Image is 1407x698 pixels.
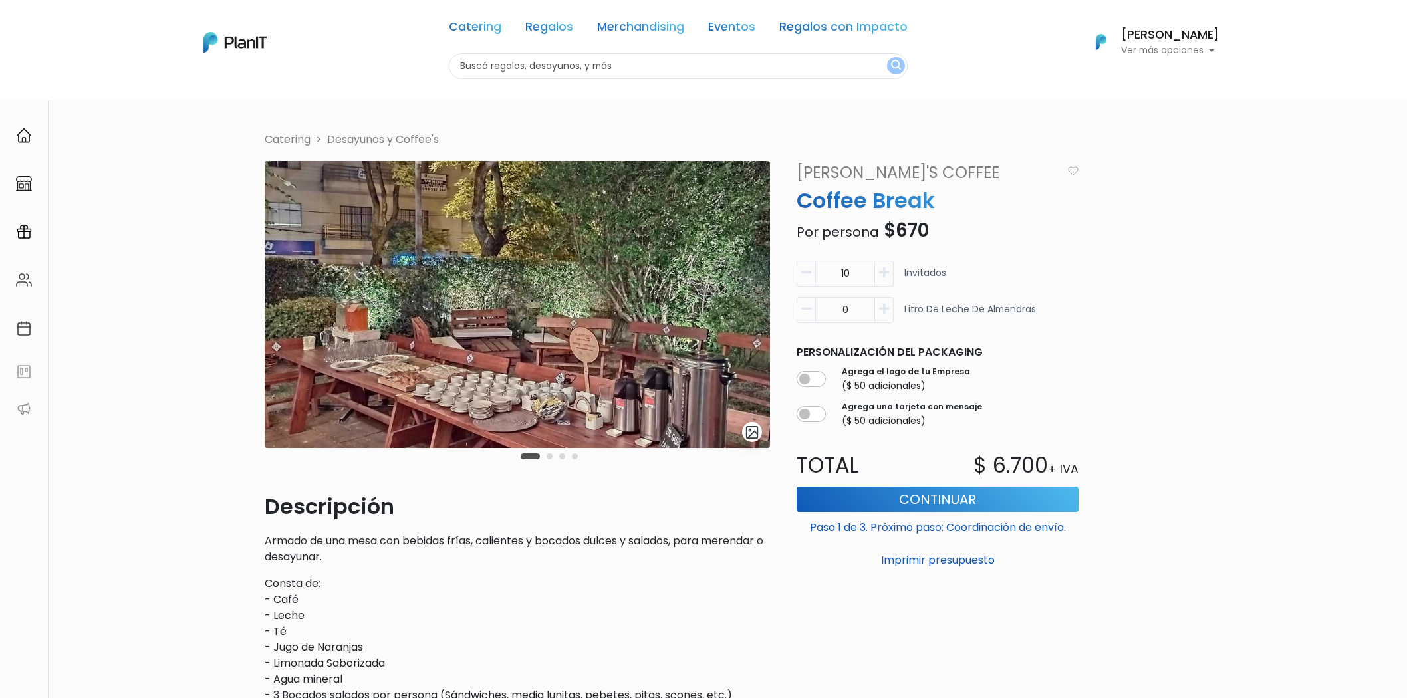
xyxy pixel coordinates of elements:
[797,487,1079,512] button: Continuar
[770,161,1275,448] img: WhatsApp_Image_2022-05-03_at_13.49.05.jpeg
[16,175,32,191] img: marketplace-4ceaa7011d94191e9ded77b95e3339b90024bf715f7c57f8cf31f2d8c509eaba.svg
[265,533,770,565] p: Armado de una mesa con bebidas frías, calientes y bocados dulces y salados, para merendar o desay...
[265,491,770,523] p: Descripción
[842,401,982,413] label: Agrega una tarjeta con mensaje
[797,515,1079,536] p: Paso 1 de 3. Próximo paso: Coordinación de envío.
[891,60,901,72] img: search_button-432b6d5273f82d61273b3651a40e1bd1b912527efae98b1b7a1b2c0702e16a8d.svg
[16,272,32,288] img: people-662611757002400ad9ed0e3c099ab2801c6687ba6c219adb57efc949bc21e19d.svg
[517,448,581,464] div: Carousel Pagination
[904,266,946,292] p: Invitados
[449,53,908,79] input: Buscá regalos, desayunos, y más
[559,453,565,459] button: Carousel Page 3
[842,366,970,378] label: Agrega el logo de tu Empresa
[797,344,1079,360] p: Personalización del packaging
[257,132,1150,150] nav: breadcrumb
[16,364,32,380] img: feedback-78b5a0c8f98aac82b08bfc38622c3050aee476f2c9584af64705fc4e61158814.svg
[16,224,32,240] img: campaigns-02234683943229c281be62815700db0a1741e53638e28bf9629b52c665b00959.svg
[597,21,684,37] a: Merchandising
[203,32,267,53] img: PlanIt Logo
[842,414,982,428] p: ($ 50 adicionales)
[904,302,1036,328] p: Litro de Leche de Almendras
[779,21,908,37] a: Regalos con Impacto
[797,223,879,241] span: Por persona
[789,185,1087,217] p: Coffee Break
[521,453,540,459] button: Carousel Page 1 (Current Slide)
[265,161,770,448] img: WhatsApp_Image_2022-05-03_at_13.50.34.jpeg
[265,132,311,148] li: Catering
[1068,166,1079,175] img: heart_icon
[16,128,32,144] img: home-e721727adea9d79c4d83392d1f703f7f8bce08238fde08b1acbfd93340b81755.svg
[572,453,578,459] button: Carousel Page 4
[1079,25,1219,59] button: PlanIt Logo [PERSON_NAME] Ver más opciones
[449,21,501,37] a: Catering
[797,549,1079,572] button: Imprimir presupuesto
[745,425,760,440] img: gallery-light
[708,21,755,37] a: Eventos
[16,320,32,336] img: calendar-87d922413cdce8b2cf7b7f5f62616a5cf9e4887200fb71536465627b3292af00.svg
[547,453,553,459] button: Carousel Page 2
[1121,29,1219,41] h6: [PERSON_NAME]
[973,449,1048,481] p: $ 6.700
[327,132,439,147] a: Desayunos y Coffee's
[16,401,32,417] img: partners-52edf745621dab592f3b2c58e3bca9d71375a7ef29c3b500c9f145b62cc070d4.svg
[789,161,1062,185] a: [PERSON_NAME]'s Coffee
[884,217,929,243] span: $670
[789,449,938,481] p: Total
[525,21,573,37] a: Regalos
[1048,461,1079,478] p: + IVA
[842,379,970,393] p: ($ 50 adicionales)
[1121,46,1219,55] p: Ver más opciones
[1087,27,1116,57] img: PlanIt Logo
